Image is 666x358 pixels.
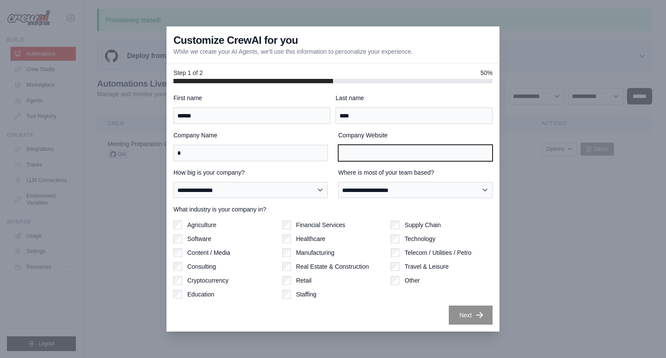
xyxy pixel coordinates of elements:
label: Consulting [187,262,216,271]
label: Company Name [173,131,328,140]
label: Financial Services [296,221,346,229]
label: How big is your company? [173,168,328,177]
label: Telecom / Utilities / Petro [405,248,471,257]
label: Staffing [296,290,317,299]
label: Cryptocurrency [187,276,229,285]
h3: Customize CrewAI for you [173,33,298,47]
label: Supply Chain [405,221,441,229]
button: Next [449,306,493,325]
label: First name [173,94,330,102]
label: Last name [336,94,493,102]
label: Healthcare [296,234,326,243]
label: What industry is your company in? [173,205,493,214]
label: Retail [296,276,312,285]
label: Company Website [338,131,493,140]
label: Travel & Leisure [405,262,448,271]
label: Other [405,276,420,285]
span: 50% [480,68,493,77]
label: Content / Media [187,248,230,257]
label: Technology [405,234,435,243]
label: Software [187,234,211,243]
p: While we create your AI Agents, we'll use this information to personalize your experience. [173,47,413,56]
label: Manufacturing [296,248,335,257]
label: Real Estate & Construction [296,262,369,271]
span: Step 1 of 2 [173,68,203,77]
label: Where is most of your team based? [338,168,493,177]
label: Education [187,290,214,299]
label: Agriculture [187,221,216,229]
